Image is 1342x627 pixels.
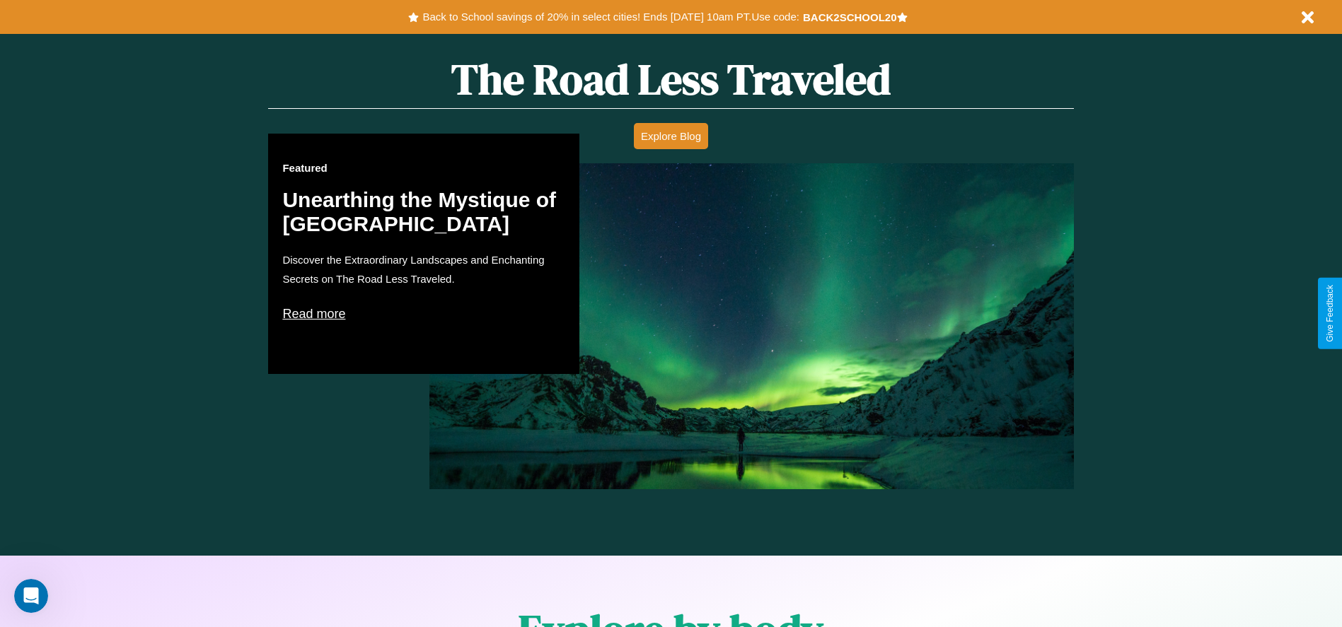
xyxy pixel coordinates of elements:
b: BACK2SCHOOL20 [803,11,897,23]
h1: The Road Less Traveled [268,50,1073,109]
p: Discover the Extraordinary Landscapes and Enchanting Secrets on The Road Less Traveled. [282,250,565,288]
button: Back to School savings of 20% in select cities! Ends [DATE] 10am PT.Use code: [419,7,802,27]
h3: Featured [282,162,565,174]
h2: Unearthing the Mystique of [GEOGRAPHIC_DATA] [282,188,565,236]
iframe: Intercom live chat [14,579,48,613]
div: Give Feedback [1325,285,1335,342]
p: Read more [282,303,565,325]
button: Explore Blog [634,123,708,149]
